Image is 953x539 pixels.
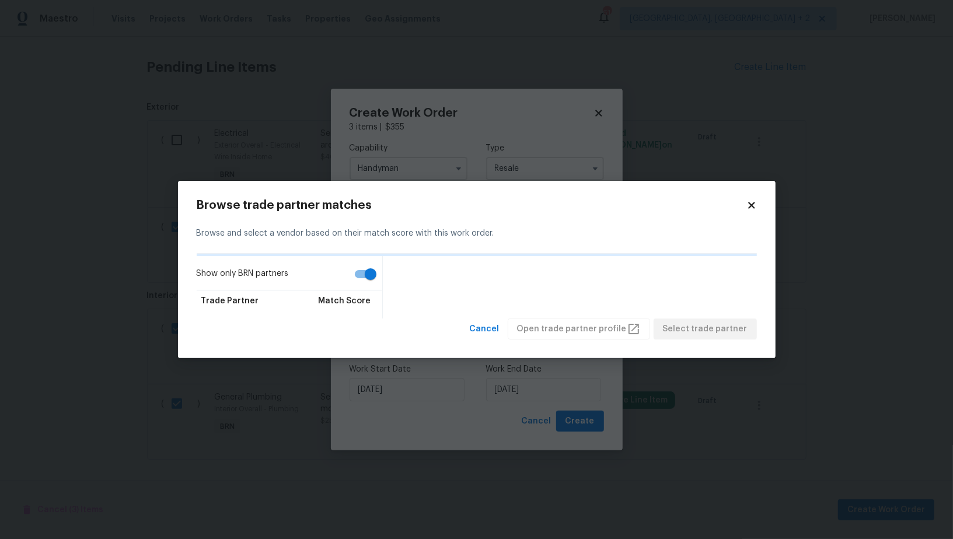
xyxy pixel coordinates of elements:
span: Cancel [470,322,500,337]
span: Show only BRN partners [197,268,289,280]
h2: Browse trade partner matches [197,199,746,211]
span: Match Score [318,295,371,307]
button: Cancel [465,318,504,340]
span: Trade Partner [201,295,259,307]
div: Browse and select a vendor based on their match score with this work order. [197,213,757,254]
